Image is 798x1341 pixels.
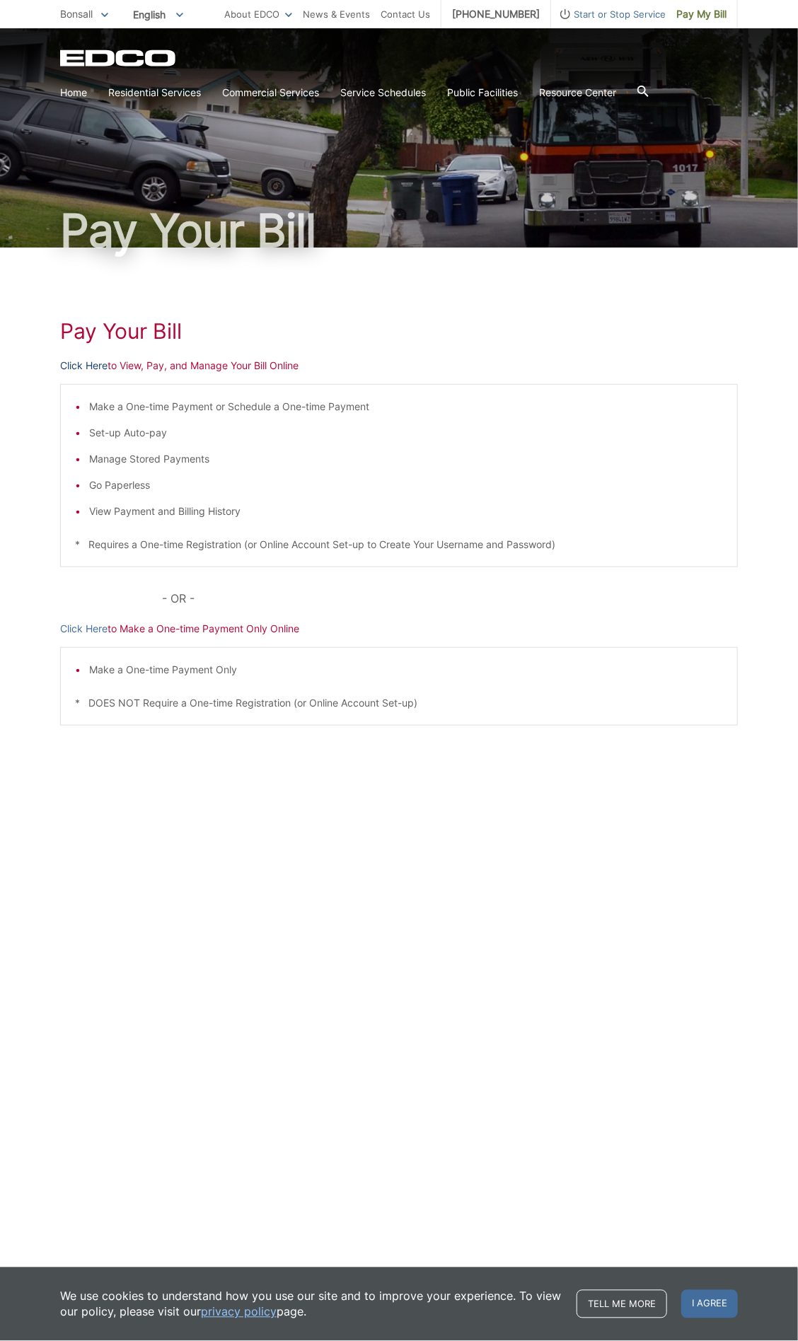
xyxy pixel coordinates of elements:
li: Go Paperless [89,477,723,493]
p: to View, Pay, and Manage Your Bill Online [60,358,738,373]
a: Commercial Services [222,85,319,100]
a: Public Facilities [447,85,518,100]
a: Home [60,85,87,100]
a: Contact Us [381,6,430,22]
p: * Requires a One-time Registration (or Online Account Set-up to Create Your Username and Password) [75,537,723,552]
a: About EDCO [224,6,292,22]
span: Pay My Bill [676,6,727,22]
a: Resource Center [539,85,616,100]
li: Make a One-time Payment or Schedule a One-time Payment [89,399,723,414]
a: Click Here [60,358,108,373]
span: I agree [681,1290,738,1318]
li: View Payment and Billing History [89,504,723,519]
a: Click Here [60,621,108,637]
a: Service Schedules [340,85,426,100]
li: Set-up Auto-pay [89,425,723,441]
a: privacy policy [201,1304,277,1320]
p: * DOES NOT Require a One-time Registration (or Online Account Set-up) [75,695,723,711]
li: Manage Stored Payments [89,451,723,467]
h1: Pay Your Bill [60,318,738,344]
li: Make a One-time Payment Only [89,662,723,678]
p: We use cookies to understand how you use our site and to improve your experience. To view our pol... [60,1289,562,1320]
a: EDCD logo. Return to the homepage. [60,50,178,66]
a: News & Events [303,6,370,22]
p: to Make a One-time Payment Only Online [60,621,738,637]
span: Bonsall [60,8,93,20]
span: English [122,3,194,26]
a: Tell me more [577,1290,667,1318]
a: Residential Services [108,85,201,100]
h1: Pay Your Bill [60,208,738,253]
p: - OR - [162,588,738,608]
